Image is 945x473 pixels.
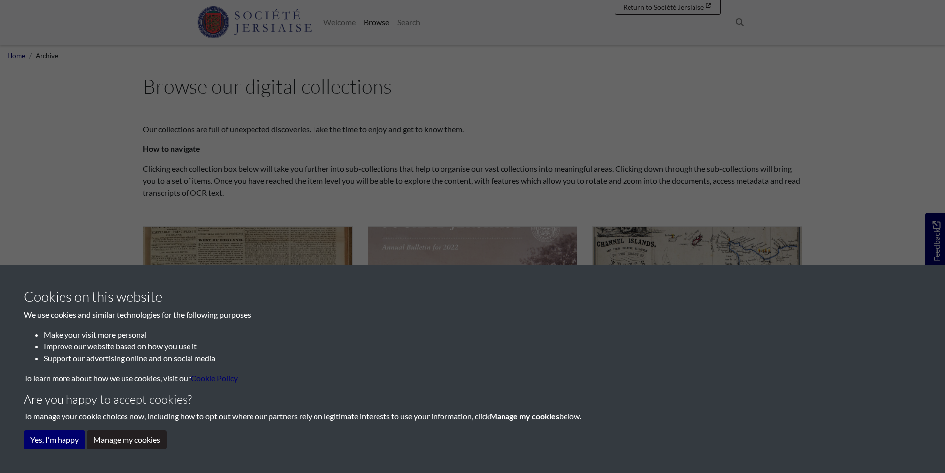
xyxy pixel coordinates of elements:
[44,329,921,340] li: Make your visit more personal
[44,340,921,352] li: Improve our website based on how you use it
[490,411,559,421] strong: Manage my cookies
[44,352,921,364] li: Support our advertising online and on social media
[24,309,921,321] p: We use cookies and similar technologies for the following purposes:
[87,430,167,449] button: Manage my cookies
[24,410,921,422] p: To manage your cookie choices now, including how to opt out where our partners rely on legitimate...
[24,392,921,406] h4: Are you happy to accept cookies?
[24,288,921,305] h3: Cookies on this website
[24,430,85,449] button: Yes, I'm happy
[191,373,238,383] a: learn more about cookies
[24,372,921,384] p: To learn more about how we use cookies, visit our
